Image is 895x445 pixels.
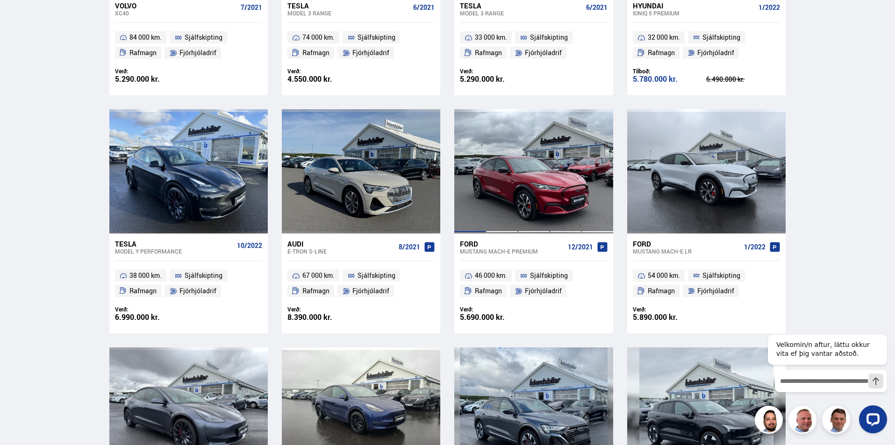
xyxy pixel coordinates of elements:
div: Verð: [633,306,707,313]
span: Rafmagn [302,285,329,297]
div: 6.490.000 kr. [706,76,780,83]
div: 8.390.000 kr. [287,313,361,321]
span: Sjálfskipting [702,270,740,281]
div: Tilboð: [633,68,707,75]
div: Model 3 RANGE [287,10,409,16]
span: Rafmagn [129,285,157,297]
span: Fjórhjóladrif [179,285,216,297]
div: Verð: [460,68,534,75]
span: Sjálfskipting [530,270,568,281]
div: Hyundai [633,1,755,10]
div: e-tron S-LINE [287,248,395,254]
span: Fjórhjóladrif [352,285,389,297]
span: Fjórhjóladrif [179,47,216,58]
div: 4.550.000 kr. [287,75,361,83]
div: Verð: [287,68,361,75]
span: Fjórhjóladrif [352,47,389,58]
span: 67 000 km. [302,270,335,281]
span: 1/2022 [759,4,780,11]
span: Rafmagn [129,47,157,58]
div: Verð: [115,68,189,75]
span: 1/2022 [744,243,766,251]
div: 5.290.000 kr. [460,75,534,83]
span: Sjálfskipting [530,32,568,43]
div: Tesla [460,1,582,10]
div: Tesla [287,1,409,10]
span: 38 000 km. [129,270,162,281]
span: 10/2022 [237,242,262,249]
div: Ford [633,240,740,248]
div: 5.290.000 kr. [115,75,189,83]
div: Verð: [115,306,189,313]
a: Ford Mustang Mach-e LR 1/2022 54 000 km. Sjálfskipting Rafmagn Fjórhjóladrif Verð: 5.890.000 kr. [627,233,786,333]
a: Ford Mustang Mach-e PREMIUM 12/2021 46 000 km. Sjálfskipting Rafmagn Fjórhjóladrif Verð: 5.690.00... [454,233,613,333]
span: 12/2021 [568,243,593,251]
span: Fjórhjóladrif [525,285,562,297]
span: 7/2021 [241,4,262,11]
span: 8/2021 [399,243,420,251]
span: Rafmagn [648,47,675,58]
span: Rafmagn [475,47,502,58]
div: Verð: [460,306,534,313]
span: Fjórhjóladrif [697,285,734,297]
a: Audi e-tron S-LINE 8/2021 67 000 km. Sjálfskipting Rafmagn Fjórhjóladrif Verð: 8.390.000 kr. [282,233,440,333]
span: Fjórhjóladrif [697,47,734,58]
span: 6/2021 [586,4,608,11]
span: Sjálfskipting [358,270,395,281]
span: Sjálfskipting [185,270,222,281]
span: 54 000 km. [648,270,680,281]
span: 46 000 km. [475,270,507,281]
span: Rafmagn [648,285,675,297]
div: 5.690.000 kr. [460,313,534,321]
span: Sjálfskipting [358,32,395,43]
div: Verð: [287,306,361,313]
div: Mustang Mach-e PREMIUM [460,248,564,254]
div: Model 3 RANGE [460,10,582,16]
img: nhp88E3Fdnt1Opn2.png [756,407,784,435]
iframe: LiveChat chat widget [760,318,891,441]
div: 5.890.000 kr. [633,313,707,321]
span: Fjórhjóladrif [525,47,562,58]
span: Sjálfskipting [185,32,222,43]
span: Rafmagn [302,47,329,58]
span: Sjálfskipting [702,32,740,43]
div: Ford [460,240,564,248]
div: 6.990.000 kr. [115,313,189,321]
div: IONIQ 5 PREMIUM [633,10,755,16]
div: Model Y PERFORMANCE [115,248,233,254]
div: Audi [287,240,395,248]
span: 74 000 km. [302,32,335,43]
div: Volvo [115,1,237,10]
span: 32 000 km. [648,32,680,43]
a: Tesla Model Y PERFORMANCE 10/2022 38 000 km. Sjálfskipting Rafmagn Fjórhjóladrif Verð: 6.990.000 kr. [109,233,268,333]
span: 84 000 km. [129,32,162,43]
span: 6/2021 [413,4,435,11]
span: 33 000 km. [475,32,507,43]
div: Mustang Mach-e LR [633,248,740,254]
div: Tesla [115,240,233,248]
span: Rafmagn [475,285,502,297]
div: XC40 [115,10,237,16]
div: 5.780.000 kr. [633,75,707,83]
